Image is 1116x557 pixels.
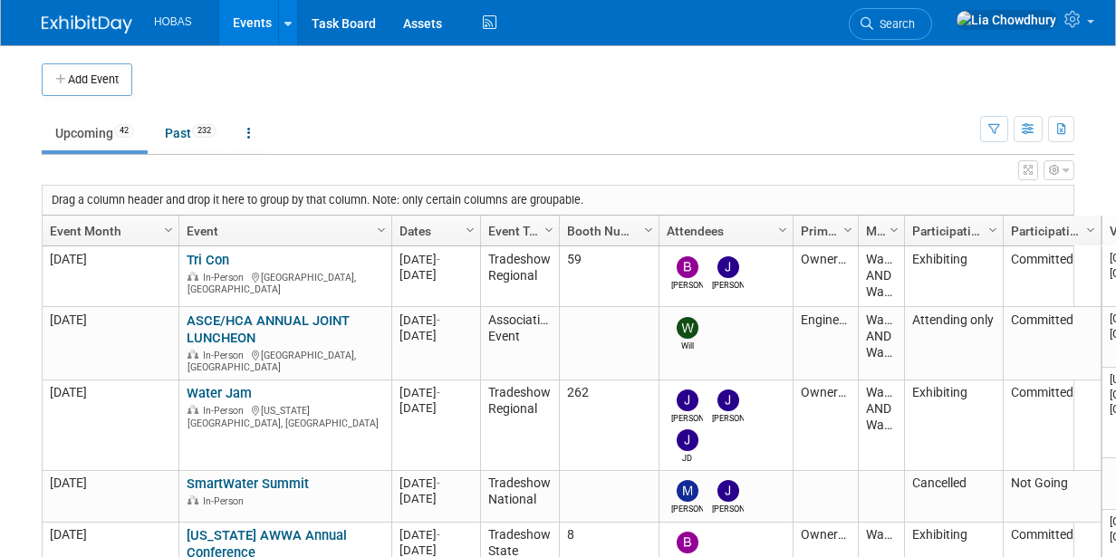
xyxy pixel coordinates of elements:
[399,267,472,283] div: [DATE]
[188,495,198,504] img: In-Person Event
[159,216,179,243] a: Column Settings
[42,116,148,150] a: Upcoming42
[1003,380,1101,471] td: Committed
[43,246,178,307] td: [DATE]
[671,502,703,515] div: Mike Bussio
[203,495,249,507] span: In-Person
[399,491,472,506] div: [DATE]
[480,246,559,307] td: Tradeshow Regional
[542,223,556,237] span: Column Settings
[188,405,198,414] img: In-Person Event
[154,15,192,28] span: HOBAS
[437,528,440,542] span: -
[399,216,468,246] a: Dates
[559,380,659,471] td: 262
[437,476,440,490] span: -
[203,350,249,361] span: In-Person
[717,256,739,278] img: Jeffrey LeBlanc
[161,223,176,237] span: Column Settings
[712,502,744,515] div: Jeffrey LeBlanc
[667,216,781,246] a: Attendees
[858,246,904,307] td: Water AND Wastewater
[849,8,932,40] a: Search
[437,253,440,266] span: -
[42,63,132,96] button: Add Event
[885,216,905,243] a: Column Settings
[640,216,659,243] a: Column Settings
[43,186,1073,215] div: Drag a column header and drop it here to group by that column. Note: only certain columns are gro...
[480,307,559,379] td: Association Event
[50,216,167,246] a: Event Month
[43,380,178,471] td: [DATE]
[677,389,698,411] img: Joe Tipton
[677,480,698,502] img: Mike Bussio
[775,223,790,237] span: Column Settings
[793,307,858,379] td: Engineers
[187,385,252,401] a: Water Jam
[437,386,440,399] span: -
[151,116,230,150] a: Past232
[203,272,249,283] span: In-Person
[187,252,229,268] a: Tri Con
[480,380,559,471] td: Tradeshow Regional
[712,278,744,292] div: Jeffrey LeBlanc
[841,223,855,237] span: Column Settings
[671,451,703,465] div: JD Demore
[540,216,560,243] a: Column Settings
[463,223,477,237] span: Column Settings
[43,307,178,379] td: [DATE]
[912,216,991,246] a: Participation Type
[187,402,383,429] div: [US_STATE][GEOGRAPHIC_DATA], [GEOGRAPHIC_DATA]
[1083,223,1098,237] span: Column Settings
[717,389,739,411] img: Jeffrey LeBlanc
[1003,471,1101,523] td: Not Going
[437,313,440,327] span: -
[372,216,392,243] a: Column Settings
[187,312,350,346] a: ASCE/HCA ANNUAL JOINT LUNCHEON
[986,223,1000,237] span: Column Settings
[641,223,656,237] span: Column Settings
[399,385,472,400] div: [DATE]
[984,216,1004,243] a: Column Settings
[1011,216,1089,246] a: Participation
[1003,307,1101,379] td: Committed
[374,223,389,237] span: Column Settings
[567,216,647,246] a: Booth Number
[712,411,744,425] div: Jeffrey LeBlanc
[488,216,547,246] a: Event Type (Tradeshow National, Regional, State, Sponsorship, Assoc Event)
[399,475,472,491] div: [DATE]
[774,216,794,243] a: Column Settings
[399,312,472,328] div: [DATE]
[887,223,901,237] span: Column Settings
[187,269,383,296] div: [GEOGRAPHIC_DATA], [GEOGRAPHIC_DATA]
[187,475,309,492] a: SmartWater Summit
[671,411,703,425] div: Joe Tipton
[188,350,198,359] img: In-Person Event
[399,400,472,416] div: [DATE]
[793,246,858,307] td: Owners/Engineers
[187,347,383,374] div: [GEOGRAPHIC_DATA], [GEOGRAPHIC_DATA]
[399,527,472,543] div: [DATE]
[793,380,858,471] td: Owners/Engineers
[42,15,132,34] img: ExhibitDay
[188,272,198,281] img: In-Person Event
[904,246,1003,307] td: Exhibiting
[904,380,1003,471] td: Exhibiting
[114,124,134,138] span: 42
[480,471,559,523] td: Tradeshow National
[839,216,859,243] a: Column Settings
[43,471,178,523] td: [DATE]
[677,317,698,339] img: Will Stafford
[461,216,481,243] a: Column Settings
[858,380,904,471] td: Water AND Wastewater
[677,532,698,553] img: Bryant Welch
[399,328,472,343] div: [DATE]
[559,246,659,307] td: 59
[677,256,698,278] img: Bryant Welch
[1003,246,1101,307] td: Committed
[399,252,472,267] div: [DATE]
[1082,216,1102,243] a: Column Settings
[203,405,249,417] span: In-Person
[866,216,892,246] a: Market
[904,471,1003,523] td: Cancelled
